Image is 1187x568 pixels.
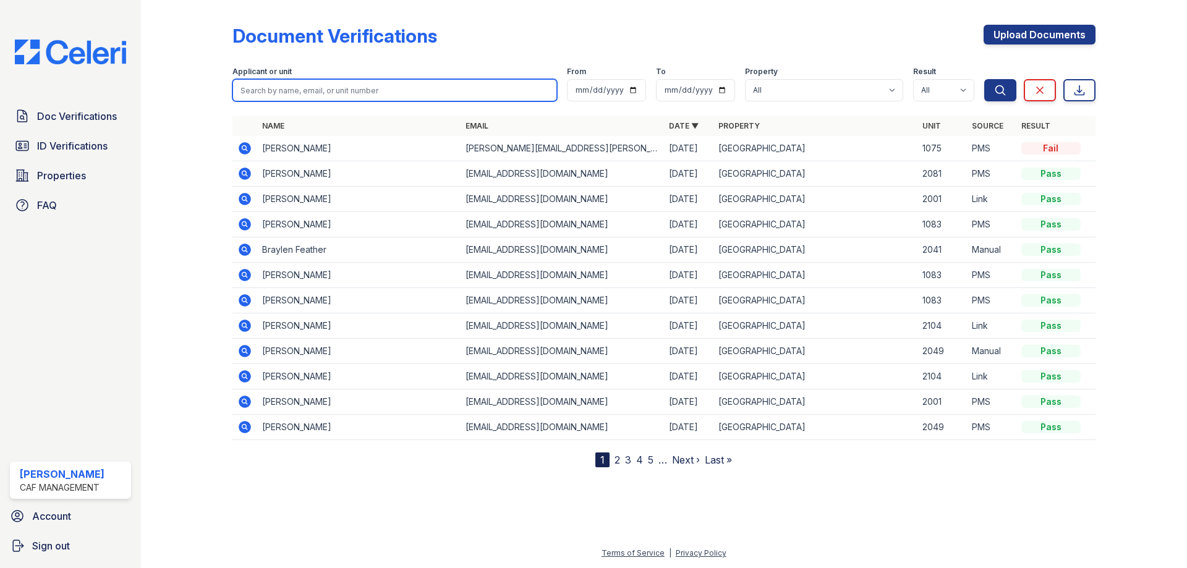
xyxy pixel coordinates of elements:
td: [GEOGRAPHIC_DATA] [713,237,917,263]
a: Last » [705,454,732,466]
label: To [656,67,666,77]
td: [GEOGRAPHIC_DATA] [713,389,917,415]
td: [EMAIL_ADDRESS][DOMAIN_NAME] [461,212,664,237]
td: Link [967,187,1016,212]
span: … [658,452,667,467]
div: Pass [1021,294,1081,307]
td: PMS [967,415,1016,440]
div: | [669,548,671,557]
a: Unit [922,121,941,130]
a: Upload Documents [984,25,1096,45]
td: [DATE] [664,237,713,263]
label: Applicant or unit [232,67,292,77]
td: 2041 [917,237,967,263]
td: Link [967,364,1016,389]
td: [EMAIL_ADDRESS][DOMAIN_NAME] [461,313,664,339]
span: Doc Verifications [37,109,117,124]
div: Pass [1021,396,1081,408]
td: [PERSON_NAME] [257,136,461,161]
a: Name [262,121,284,130]
div: Pass [1021,193,1081,205]
td: 2049 [917,339,967,364]
td: 2001 [917,389,967,415]
td: [GEOGRAPHIC_DATA] [713,161,917,187]
div: Pass [1021,370,1081,383]
a: Privacy Policy [676,548,726,557]
a: Sign out [5,533,136,558]
div: Pass [1021,269,1081,281]
td: [EMAIL_ADDRESS][DOMAIN_NAME] [461,237,664,263]
td: [DATE] [664,212,713,237]
td: [GEOGRAPHIC_DATA] [713,415,917,440]
img: CE_Logo_Blue-a8612792a0a2168367f1c8372b55b34899dd931a85d93a1a3d3e32e68fde9ad4.png [5,40,136,64]
td: [EMAIL_ADDRESS][DOMAIN_NAME] [461,288,664,313]
td: Braylen Feather [257,237,461,263]
div: Pass [1021,244,1081,256]
span: FAQ [37,198,57,213]
a: 2 [615,454,620,466]
td: [GEOGRAPHIC_DATA] [713,136,917,161]
a: FAQ [10,193,131,218]
td: 2104 [917,364,967,389]
span: Properties [37,168,86,183]
td: PMS [967,136,1016,161]
td: [DATE] [664,339,713,364]
td: [PERSON_NAME] [257,161,461,187]
td: 1083 [917,212,967,237]
a: Next › [672,454,700,466]
td: [PERSON_NAME] [257,415,461,440]
a: Result [1021,121,1050,130]
a: Date ▼ [669,121,699,130]
td: [PERSON_NAME] [257,212,461,237]
a: ID Verifications [10,134,131,158]
div: Pass [1021,421,1081,433]
td: [PERSON_NAME] [257,389,461,415]
div: Document Verifications [232,25,437,47]
label: From [567,67,586,77]
td: Manual [967,237,1016,263]
div: [PERSON_NAME] [20,467,104,481]
td: [EMAIL_ADDRESS][DOMAIN_NAME] [461,263,664,288]
span: Account [32,509,71,523]
label: Result [913,67,936,77]
td: [EMAIL_ADDRESS][DOMAIN_NAME] [461,339,664,364]
td: [DATE] [664,263,713,288]
td: [DATE] [664,161,713,187]
a: 4 [636,454,643,466]
a: 5 [648,454,653,466]
td: [EMAIL_ADDRESS][DOMAIN_NAME] [461,389,664,415]
span: ID Verifications [37,138,108,153]
td: [GEOGRAPHIC_DATA] [713,263,917,288]
td: [EMAIL_ADDRESS][DOMAIN_NAME] [461,187,664,212]
label: Property [745,67,778,77]
td: PMS [967,263,1016,288]
td: [GEOGRAPHIC_DATA] [713,339,917,364]
td: [DATE] [664,136,713,161]
td: 2081 [917,161,967,187]
td: [EMAIL_ADDRESS][DOMAIN_NAME] [461,415,664,440]
div: 1 [595,452,610,467]
td: Link [967,313,1016,339]
td: [PERSON_NAME] [257,313,461,339]
td: [PERSON_NAME] [257,339,461,364]
td: PMS [967,288,1016,313]
td: 1075 [917,136,967,161]
td: [EMAIL_ADDRESS][DOMAIN_NAME] [461,364,664,389]
td: 2001 [917,187,967,212]
div: Pass [1021,218,1081,231]
td: [DATE] [664,389,713,415]
a: Terms of Service [602,548,665,557]
td: [PERSON_NAME] [257,288,461,313]
td: [PERSON_NAME] [257,263,461,288]
td: [PERSON_NAME][EMAIL_ADDRESS][PERSON_NAME][DOMAIN_NAME] [461,136,664,161]
td: [GEOGRAPHIC_DATA] [713,187,917,212]
td: Manual [967,339,1016,364]
td: [GEOGRAPHIC_DATA] [713,313,917,339]
div: Pass [1021,345,1081,357]
td: [GEOGRAPHIC_DATA] [713,288,917,313]
td: [DATE] [664,187,713,212]
div: Pass [1021,167,1081,180]
td: 2049 [917,415,967,440]
div: Fail [1021,142,1081,155]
